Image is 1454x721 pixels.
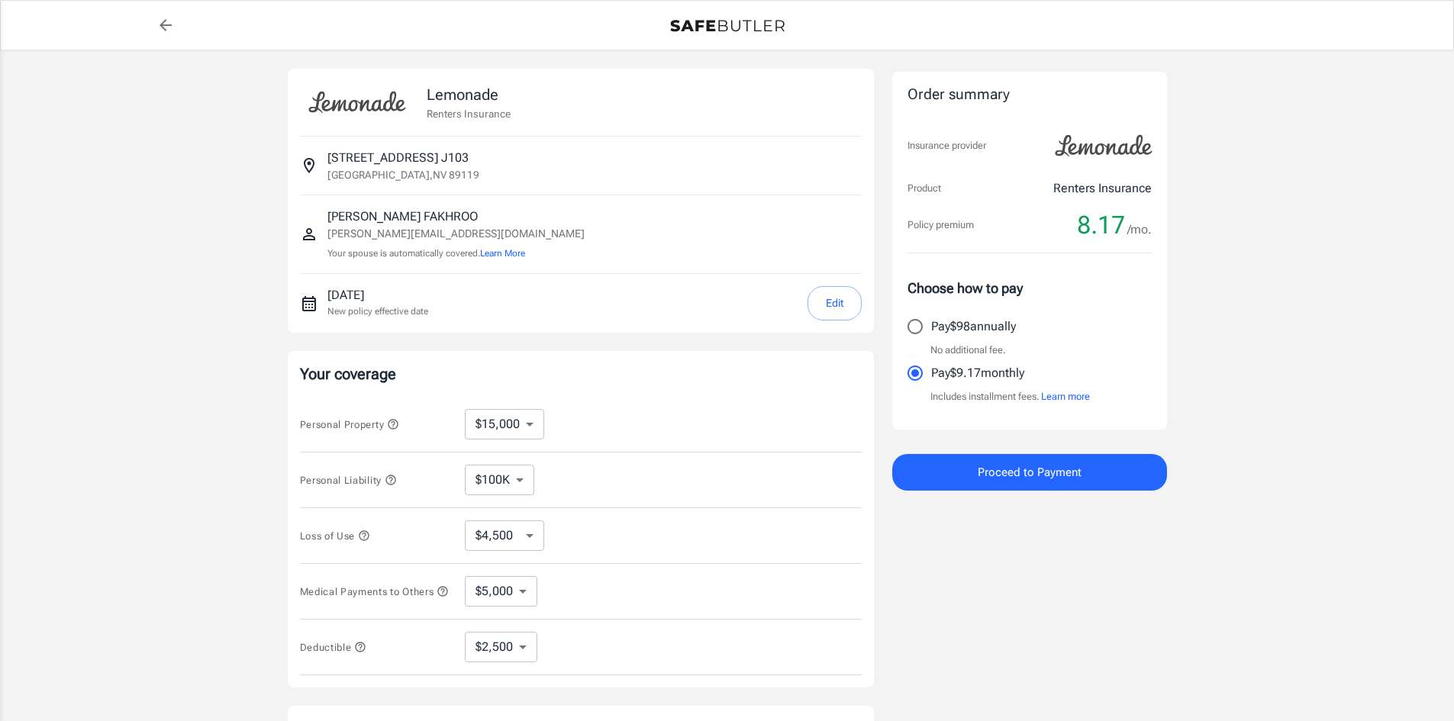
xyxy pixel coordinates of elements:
p: [STREET_ADDRESS] J103 [327,149,469,167]
button: Deductible [300,638,367,656]
button: Loss of Use [300,526,370,545]
p: Pay $9.17 monthly [931,364,1024,382]
p: [PERSON_NAME] FAKHROO [327,208,585,226]
p: No additional fee. [930,343,1006,358]
div: Order summary [908,84,1152,106]
p: Policy premium [908,217,974,233]
p: Your spouse is automatically covered. [327,246,585,261]
svg: New policy start date [300,295,318,313]
button: Medical Payments to Others [300,582,450,600]
p: Product [908,181,941,196]
button: Learn More [480,246,525,260]
span: /mo. [1127,219,1152,240]
span: Loss of Use [300,530,370,542]
p: [DATE] [327,286,428,304]
p: Lemonade [427,83,511,106]
p: Pay $98 annually [931,317,1016,336]
button: Edit [808,286,862,320]
button: Proceed to Payment [892,454,1167,491]
p: Your coverage [300,363,862,385]
span: Personal Liability [300,475,397,486]
button: Personal Property [300,415,399,433]
p: Includes installment fees. [930,389,1090,404]
img: Lemonade [300,81,414,124]
p: Choose how to pay [908,278,1152,298]
span: 8.17 [1077,210,1125,240]
p: Renters Insurance [427,106,511,121]
svg: Insured address [300,156,318,175]
a: back to quotes [150,10,181,40]
img: Lemonade [1046,124,1161,167]
svg: Insured person [300,225,318,243]
button: Learn more [1041,389,1090,404]
span: Deductible [300,642,367,653]
p: Insurance provider [908,138,986,153]
p: New policy effective date [327,304,428,318]
p: [GEOGRAPHIC_DATA] , NV 89119 [327,167,479,182]
button: Personal Liability [300,471,397,489]
p: Renters Insurance [1053,179,1152,198]
img: Back to quotes [670,20,785,32]
span: Personal Property [300,419,399,430]
span: Proceed to Payment [978,462,1082,482]
span: Medical Payments to Others [300,586,450,597]
p: [PERSON_NAME][EMAIL_ADDRESS][DOMAIN_NAME] [327,226,585,242]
